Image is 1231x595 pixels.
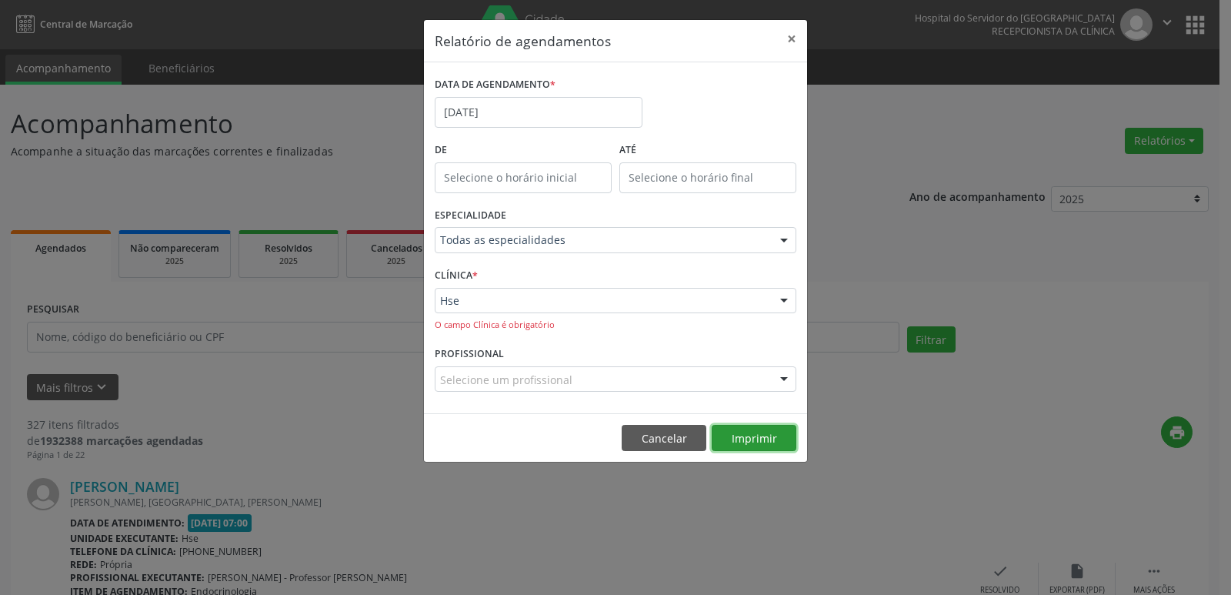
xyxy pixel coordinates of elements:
span: Hse [440,293,765,309]
input: Selecione o horário inicial [435,162,612,193]
label: ESPECIALIDADE [435,204,506,228]
input: Selecione uma data ou intervalo [435,97,642,128]
span: Todas as especialidades [440,232,765,248]
label: ATÉ [619,139,796,162]
label: De [435,139,612,162]
button: Close [776,20,807,58]
button: Cancelar [622,425,706,451]
div: O campo Clínica é obrigatório [435,319,796,332]
input: Selecione o horário final [619,162,796,193]
label: PROFISSIONAL [435,343,504,366]
h5: Relatório de agendamentos [435,31,611,51]
span: Selecione um profissional [440,372,572,388]
label: DATA DE AGENDAMENTO [435,73,555,97]
button: Imprimir [712,425,796,451]
label: CLÍNICA [435,264,478,288]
